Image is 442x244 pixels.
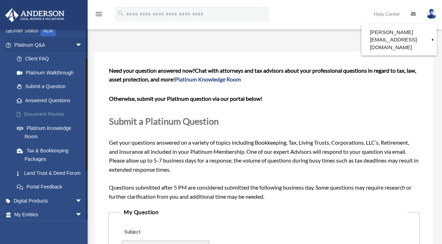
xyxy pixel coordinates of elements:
label: Subject [122,227,188,237]
a: Platinum Walkthrough [10,66,93,80]
span: Chat with attorneys and tax advisors about your professional questions in regard to tax, law, ass... [109,67,416,83]
a: Portal Feedback [10,180,93,194]
a: Answered Questions [10,93,93,107]
i: search [117,9,125,17]
legend: My Question [121,207,407,217]
span: arrow_drop_down [75,208,89,222]
div: NEW [40,26,56,36]
img: Anderson Advisors Platinum Portal [3,8,67,22]
a: [PERSON_NAME][EMAIL_ADDRESS][DOMAIN_NAME] [361,26,437,54]
span: Get your questions answered on a variety of topics including Bookkeeping, Tax, Living Trusts, Cor... [109,67,419,200]
span: Submit a Platinum Question [109,116,219,126]
a: Land Trust & Deed Forum [10,166,93,180]
span: arrow_drop_down [75,194,89,208]
i: menu [95,10,103,18]
span: arrow_drop_down [75,38,89,52]
b: Otherwise, submit your Platinum question via our portal below! [109,95,262,102]
a: Tax & Bookkeeping Packages [10,144,93,166]
a: Digital Productsarrow_drop_down [5,194,93,208]
img: User Pic [426,9,437,19]
a: My Entitiesarrow_drop_down [5,208,93,222]
a: Order StatusNEW [5,24,93,38]
a: Platinum Knowledge Room [175,76,241,83]
a: Platinum Knowledge Room [10,121,93,144]
a: Platinum Q&Aarrow_drop_down [5,38,93,52]
a: Client FAQ [10,52,93,66]
a: menu [95,12,103,18]
a: Document Review [10,107,93,121]
span: Need your question answered now? [109,67,195,74]
a: Submit a Question [10,80,89,94]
